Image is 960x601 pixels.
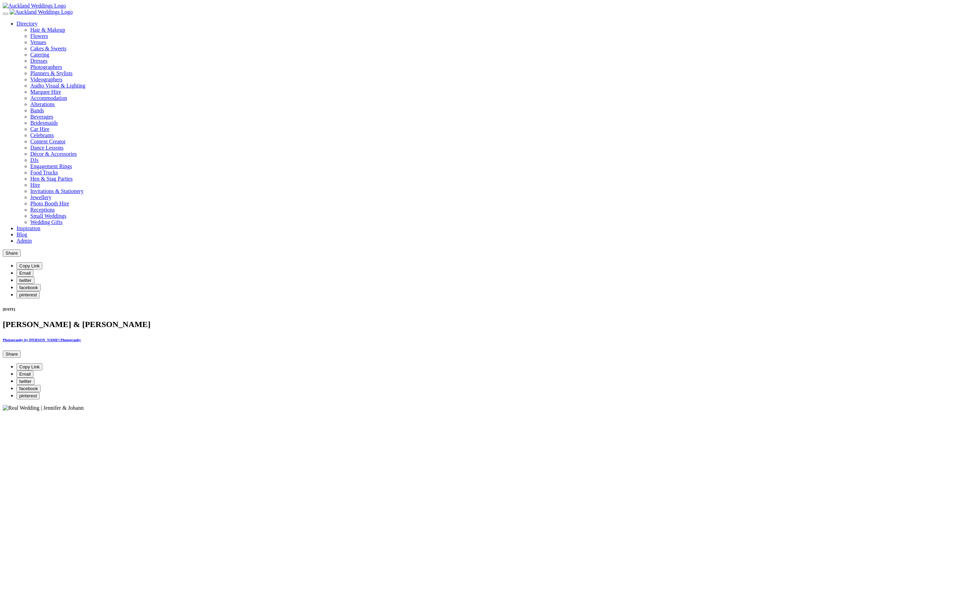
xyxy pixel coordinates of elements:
a: Photography by [PERSON_NAME] Photography [3,338,81,342]
a: Hire [30,182,40,188]
a: Audio Visual & Lighting [30,83,957,89]
a: DJs [30,157,39,163]
button: Copy Link [17,363,42,370]
button: twitter [17,378,34,385]
button: Email [17,269,33,277]
img: Real Wedding | Jennifer & Johann [3,405,84,411]
a: Car Hire [30,126,50,132]
button: Copy Link [17,262,42,269]
a: Beverages [30,114,53,120]
button: facebook [17,284,41,291]
a: Cakes & Sweets [30,45,957,52]
a: Engagement Rings [30,163,72,169]
h1: [PERSON_NAME] & [PERSON_NAME] [3,320,957,329]
ul: Share [3,363,957,399]
img: Auckland Weddings Logo [10,9,73,15]
a: Hair & Makeup [30,27,957,33]
a: Marquee Hire [30,89,957,95]
button: pinterest [17,392,40,399]
a: Inspiration [17,225,40,231]
a: Accommodation [30,95,67,101]
a: Food Trucks [30,170,58,175]
button: Email [17,370,33,378]
a: Content Creator [30,139,66,144]
a: Planners & Stylists [30,70,957,77]
a: Receptions [30,207,55,213]
a: Photo Booth Hire [30,201,69,206]
a: Alterations [30,101,55,107]
button: twitter [17,277,34,284]
span: Share [6,352,18,357]
a: Dance Lessons [30,145,63,151]
ul: Share [3,262,957,298]
img: Auckland Weddings Logo [3,3,66,9]
a: Bands [30,108,44,113]
a: Blog [17,232,27,237]
a: Directory [17,21,38,27]
a: Flowers [30,33,957,39]
a: Photographers [30,64,957,70]
a: Jewellery [30,194,51,200]
button: Share [3,249,21,257]
a: Décor & Accessories [30,151,77,157]
h6: [DATE] [3,307,957,311]
a: Dresses [30,58,957,64]
a: Catering [30,52,957,58]
a: Admin [17,238,32,244]
button: Menu [3,13,8,15]
button: Share [3,350,21,358]
a: Videographers [30,77,957,83]
a: Wedding Gifts [30,219,62,225]
span: Share [6,251,18,256]
a: Invitations & Stationery [30,188,84,194]
button: pinterest [17,291,40,298]
a: Hen & Stag Parties [30,176,73,182]
a: Small Weddings [30,213,66,219]
button: facebook [17,385,41,392]
a: Venues [30,39,957,45]
a: Celebrants [30,132,54,138]
a: Bridesmaids [30,120,58,126]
